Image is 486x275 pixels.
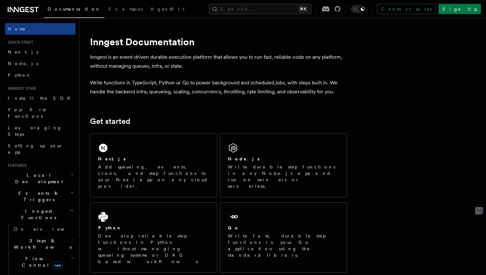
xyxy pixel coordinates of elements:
p: Inngest is an event-driven durable execution platform that allows you to run fast, reliable code ... [90,53,347,71]
p: Add queueing, events, crons, and step functions to your Next app on any cloud provider. [98,164,209,189]
a: Overview [11,223,76,235]
span: Flow Control [11,255,71,268]
span: Inngest Functions [5,208,69,221]
a: Home [5,23,76,35]
a: Next.js [5,46,76,58]
a: Setting up your app [5,140,76,158]
span: Install the SDK [8,96,74,101]
a: Node.js [5,58,76,69]
p: Develop reliable step functions in Python without managing queueing systems or DAG based workflows. [98,233,209,265]
span: Examples [108,6,143,12]
a: GoWrite fast, durable step functions in your Go application using the standard library. [220,202,347,273]
a: Documentation [44,2,104,18]
span: Home [8,26,26,32]
button: Toggle dark mode [351,5,366,13]
a: Sign Up [438,4,481,14]
button: Local Development [5,169,76,187]
a: Your first Functions [5,104,76,122]
button: Inngest Functions [5,205,76,223]
a: Leveraging Steps [5,122,76,140]
h2: Go [228,225,239,231]
a: Contact sales [377,4,436,14]
span: Your first Functions [8,107,46,119]
h2: Node.js [228,156,260,162]
span: Quick start [5,40,33,45]
span: Features [5,163,27,168]
p: Write fast, durable step functions in your Go application using the standard library. [228,233,339,258]
span: Documentation [48,6,101,12]
p: Write durable step functions in any Node.js app and run on servers or serverless. [228,164,339,189]
kbd: ⌘K [299,6,308,12]
button: Search...⌘K [209,4,311,14]
span: Next.js [8,49,38,55]
span: AgentKit [150,6,184,12]
a: Python [5,69,76,81]
span: Python [8,73,31,78]
button: Steps & Workflows [11,235,76,253]
span: Overview [14,227,80,232]
button: Events & Triggers [5,187,76,205]
a: AgentKit [147,2,188,17]
h2: Next.js [98,156,126,162]
button: Flow Controlnew [11,253,76,271]
span: Setting up your app [8,143,63,155]
a: Examples [104,2,147,17]
p: Write functions in TypeScript, Python or Go to power background and scheduled jobs, with steps bu... [90,78,347,96]
span: new [52,262,63,269]
span: Steps & Workflows [11,237,72,250]
a: Install the SDK [5,92,76,104]
a: PythonDevelop reliable step functions in Python without managing queueing systems or DAG based wo... [90,202,217,273]
a: Next.jsAdd queueing, events, crons, and step functions to your Next app on any cloud provider. [90,133,217,197]
h1: Inngest Documentation [90,36,347,47]
span: Inngest tour [5,86,36,91]
h2: Python [98,225,122,231]
span: Leveraging Steps [8,125,62,137]
a: Node.jsWrite durable step functions in any Node.js app and run on servers or serverless. [220,133,347,197]
a: Get started [90,117,130,126]
span: Events & Triggers [5,190,70,203]
span: Local Development [5,172,70,185]
span: Node.js [8,61,38,66]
